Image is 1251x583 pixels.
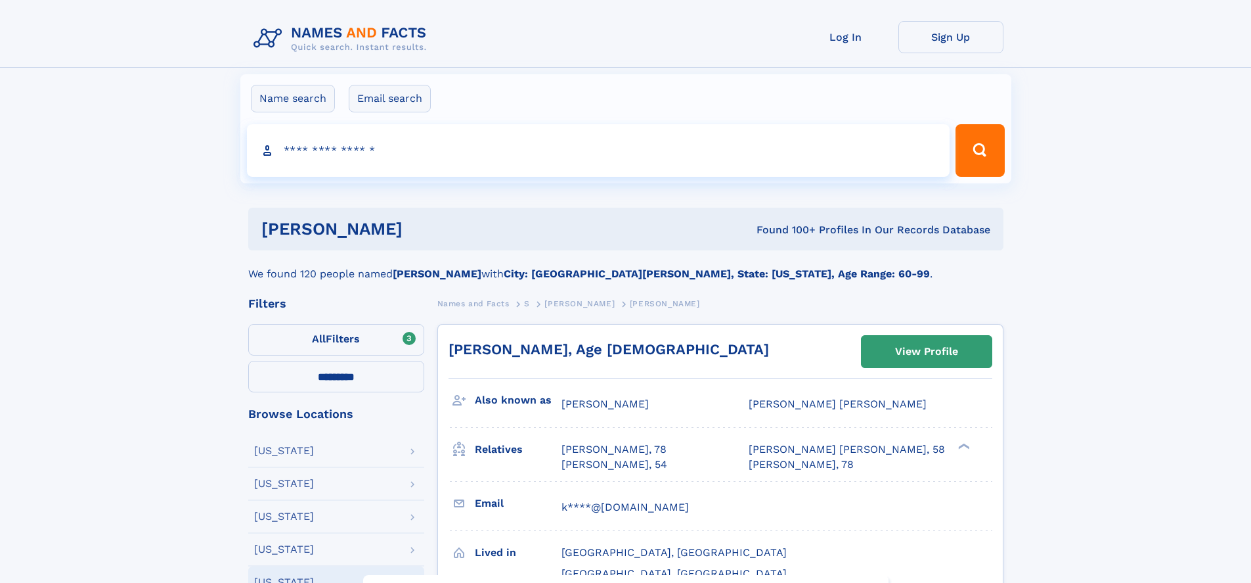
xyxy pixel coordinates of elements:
div: Found 100+ Profiles In Our Records Database [579,223,990,237]
div: [US_STATE] [254,511,314,522]
a: Log In [793,21,898,53]
a: [PERSON_NAME], 54 [561,457,667,472]
div: We found 120 people named with . [248,250,1003,282]
a: [PERSON_NAME] [544,295,615,312]
label: Email search [349,85,431,112]
h1: [PERSON_NAME] [261,221,580,237]
span: [GEOGRAPHIC_DATA], [GEOGRAPHIC_DATA] [561,567,787,580]
span: [GEOGRAPHIC_DATA], [GEOGRAPHIC_DATA] [561,546,787,559]
div: Browse Locations [248,408,424,420]
div: [US_STATE] [254,446,314,456]
a: [PERSON_NAME], Age [DEMOGRAPHIC_DATA] [449,341,769,358]
div: Filters [248,298,424,310]
a: S [524,295,530,312]
div: View Profile [895,337,958,367]
span: All [312,333,326,345]
a: View Profile [862,336,992,367]
h3: Relatives [475,438,561,461]
span: [PERSON_NAME] [PERSON_NAME] [749,398,927,410]
h3: Lived in [475,542,561,564]
input: search input [247,124,950,177]
a: [PERSON_NAME], 78 [561,442,667,457]
a: [PERSON_NAME], 78 [749,457,854,472]
h3: Email [475,492,561,515]
div: [US_STATE] [254,478,314,489]
b: City: [GEOGRAPHIC_DATA][PERSON_NAME], State: [US_STATE], Age Range: 60-99 [504,268,930,280]
h3: Also known as [475,389,561,411]
a: Sign Up [898,21,1003,53]
img: Logo Names and Facts [248,21,437,57]
div: [US_STATE] [254,544,314,555]
a: Names and Facts [437,295,510,312]
span: [PERSON_NAME] [630,299,700,308]
b: [PERSON_NAME] [393,268,481,280]
label: Name search [251,85,335,112]
span: [PERSON_NAME] [544,299,615,308]
button: Search Button [955,124,1004,177]
span: S [524,299,530,308]
span: [PERSON_NAME] [561,398,649,410]
a: [PERSON_NAME] [PERSON_NAME], 58 [749,442,945,457]
div: ❯ [955,442,971,451]
label: Filters [248,324,424,356]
